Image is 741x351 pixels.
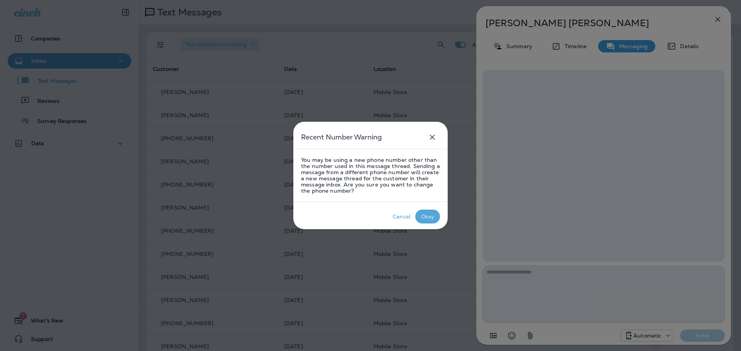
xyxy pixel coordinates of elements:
p: You may be using a new phone number other than the number used in this message thread. Sending a ... [301,157,440,194]
button: Cancel [388,210,415,223]
div: Okay [421,213,435,220]
button: Okay [415,210,440,223]
div: Cancel [392,213,411,220]
h5: Recent Number Warning [301,131,382,143]
button: close [425,129,440,145]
